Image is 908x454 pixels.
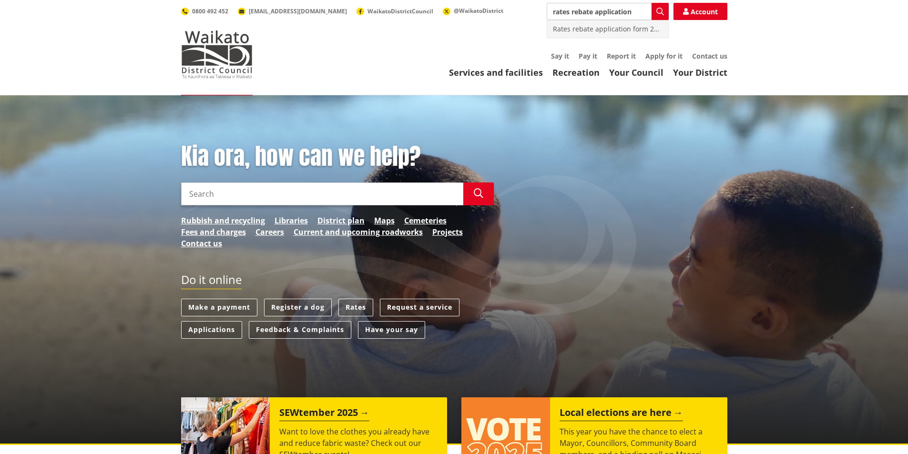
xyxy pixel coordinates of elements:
[181,238,222,249] a: Contact us
[673,67,727,78] a: Your District
[443,7,503,15] a: @WaikatoDistrict
[192,7,228,15] span: 0800 492 452
[367,7,433,15] span: WaikatoDistrictCouncil
[692,51,727,61] a: Contact us
[673,3,727,20] a: Account
[607,51,636,61] a: Report it
[551,51,569,61] a: Say it
[249,321,351,339] a: Feedback & Complaints
[181,7,228,15] a: 0800 492 452
[264,299,332,316] a: Register a dog
[579,51,597,61] a: Pay it
[357,7,433,15] a: WaikatoDistrictCouncil
[181,30,253,78] img: Waikato District Council - Te Kaunihera aa Takiwaa o Waikato
[432,226,463,238] a: Projects
[560,407,683,421] h2: Local elections are here
[181,143,494,171] h1: Kia ora, how can we help?
[864,414,898,448] iframe: Messenger Launcher
[645,51,683,61] a: Apply for it
[552,67,600,78] a: Recreation
[358,321,425,339] a: Have your say
[181,215,265,226] a: Rubbish and recycling
[249,7,347,15] span: [EMAIL_ADDRESS][DOMAIN_NAME]
[294,226,423,238] a: Current and upcoming roadworks
[181,321,242,339] a: Applications
[181,299,257,316] a: Make a payment
[609,67,663,78] a: Your Council
[547,20,668,38] div: Rates rebate application form 2025-26
[404,215,447,226] a: Cemeteries
[449,67,543,78] a: Services and facilities
[380,299,459,316] a: Request a service
[181,226,246,238] a: Fees and charges
[317,215,365,226] a: District plan
[181,273,242,290] h2: Do it online
[338,299,373,316] a: Rates
[181,182,463,205] input: Search input
[238,7,347,15] a: [EMAIL_ADDRESS][DOMAIN_NAME]
[275,215,308,226] a: Libraries
[454,7,503,15] span: @WaikatoDistrict
[255,226,284,238] a: Careers
[279,407,369,421] h2: SEWtember 2025
[547,3,669,20] input: Search input
[374,215,395,226] a: Maps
